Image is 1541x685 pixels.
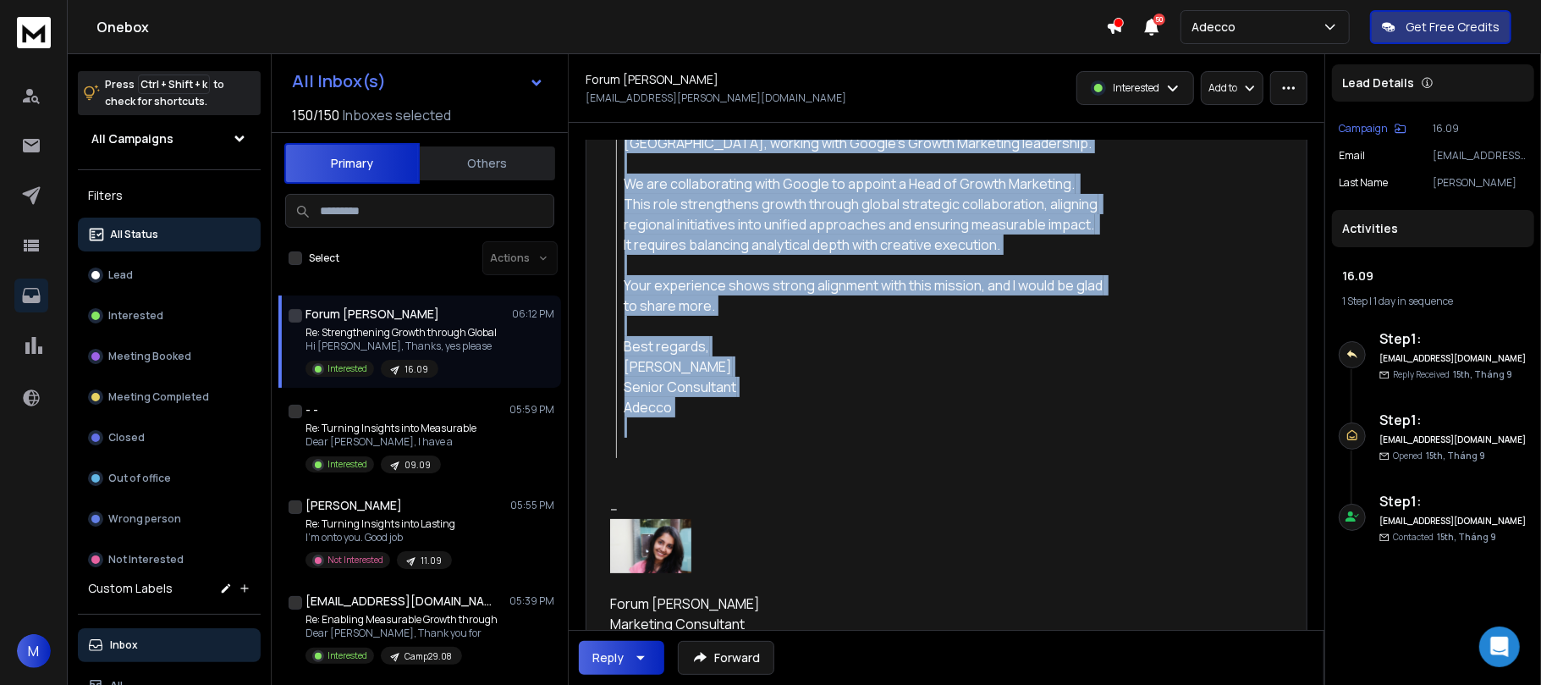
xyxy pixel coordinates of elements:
p: Last Name [1339,176,1388,190]
p: Email [1339,149,1365,163]
p: Meeting Booked [108,350,191,363]
div: Open Intercom Messenger [1479,627,1520,667]
p: Dear [PERSON_NAME], I have a [305,435,476,449]
button: All Inbox(s) [278,64,558,98]
h6: Step 1 : [1379,410,1527,430]
p: Get Free Credits [1406,19,1500,36]
button: Campaign [1339,122,1406,135]
div: Your experience shows strong alignment with this mission, and I would be glad to share more. [625,275,1104,316]
p: 05:39 PM [509,594,554,608]
p: Lead [108,268,133,282]
p: Meeting Completed [108,390,209,404]
p: [EMAIL_ADDRESS][PERSON_NAME][DOMAIN_NAME] [1433,149,1527,163]
span: 1 day in sequence [1373,294,1453,308]
p: 05:55 PM [510,499,554,512]
p: Interested [327,458,367,471]
p: Wrong person [108,512,181,526]
p: Not Interested [327,554,383,566]
p: Closed [108,431,145,445]
p: 09.09 [405,459,431,472]
p: Opened [1393,450,1485,462]
p: 11.09 [421,555,442,567]
h1: [EMAIL_ADDRESS][DOMAIN_NAME] [305,593,492,610]
h6: [EMAIL_ADDRESS][DOMAIN_NAME] [1379,515,1527,528]
p: I'm onto you. Good job [305,531,455,544]
p: 16.09 [1433,122,1527,135]
span: 150 / 150 [292,105,339,125]
p: Press to check for shortcuts. [105,76,224,110]
img: AIorK4wBrHalhMRhzJ8sJRZ5dsOs7VbVsezvwLm6W11kq8mblOgLMIYvCGALJQANMyXsJKC1qKJazEIPJxCb [610,519,691,573]
button: M [17,634,51,668]
button: Not Interested [78,543,261,577]
span: Ctrl + Shift + k [138,75,210,94]
button: Meeting Completed [78,380,261,414]
p: 06:12 PM [512,307,554,321]
span: 15th, Tháng 9 [1453,368,1512,380]
span: 15th, Tháng 9 [1437,531,1496,543]
h1: Forum [PERSON_NAME] [586,71,718,88]
button: Closed [78,421,261,455]
p: Contacted [1393,531,1496,544]
h1: [PERSON_NAME] [305,497,402,514]
h3: Inboxes selected [343,105,451,125]
p: Reply Received [1393,368,1512,381]
button: Inbox [78,628,261,662]
p: Inbox [110,638,138,652]
p: Interested [1113,81,1159,95]
button: Reply [579,641,664,675]
button: Forward [678,641,774,675]
button: All Campaigns [78,122,261,156]
p: Adecco [1192,19,1242,36]
div: We are collaborating with Google to appoint a Head of Growth Marketing. This role strengthens gro... [625,174,1104,255]
div: Marketing Consultant [610,614,1104,634]
p: Not Interested [108,553,184,566]
button: Meeting Booked [78,340,261,373]
h1: - - [305,401,318,418]
button: Wrong person [78,502,261,536]
button: Lead [78,258,261,292]
span: 50 [1153,14,1165,25]
p: Add to [1208,81,1237,95]
button: Get Free Credits [1370,10,1511,44]
label: Select [309,251,339,265]
button: Out of office [78,461,261,495]
h3: Custom Labels [88,580,173,597]
img: logo [17,17,51,48]
h3: Filters [78,184,261,207]
h1: Onebox [96,17,1106,37]
div: | [1342,295,1524,308]
button: Interested [78,299,261,333]
div: Forum [PERSON_NAME] [610,594,1104,614]
span: 15th, Tháng 9 [1426,450,1485,461]
p: Interested [108,309,163,323]
p: [EMAIL_ADDRESS][PERSON_NAME][DOMAIN_NAME] [586,91,846,105]
h6: [EMAIL_ADDRESS][DOMAIN_NAME] [1379,434,1527,446]
p: Re: Enabling Measurable Growth through [305,613,498,627]
p: Re: Turning Insights into Measurable [305,422,476,435]
h1: Forum [PERSON_NAME] [305,306,439,323]
div: Best regards, [PERSON_NAME] Senior Consultant Adecco [625,336,1104,417]
p: 16.09 [405,363,428,376]
h6: Step 1 : [1379,491,1527,511]
h6: [EMAIL_ADDRESS][DOMAIN_NAME] [1379,352,1527,365]
h6: Step 1 : [1379,329,1527,349]
p: Interested [327,362,367,375]
p: Campaign [1339,122,1388,135]
h1: All Inbox(s) [292,73,386,90]
p: Re: Turning Insights into Lasting [305,517,455,531]
p: Camp29.08 [405,650,452,663]
p: 05:59 PM [509,403,554,417]
button: Primary [284,143,420,184]
p: Interested [327,649,367,662]
h1: 16.09 [1342,268,1524,284]
p: Dear [PERSON_NAME], Thank you for [305,627,498,640]
p: Hi [PERSON_NAME], Thanks, yes please [305,340,497,353]
p: Re: Strengthening Growth through Global [305,326,497,340]
p: All Status [110,228,158,241]
h1: All Campaigns [91,130,173,147]
button: Others [420,145,555,182]
p: Lead Details [1342,75,1414,91]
